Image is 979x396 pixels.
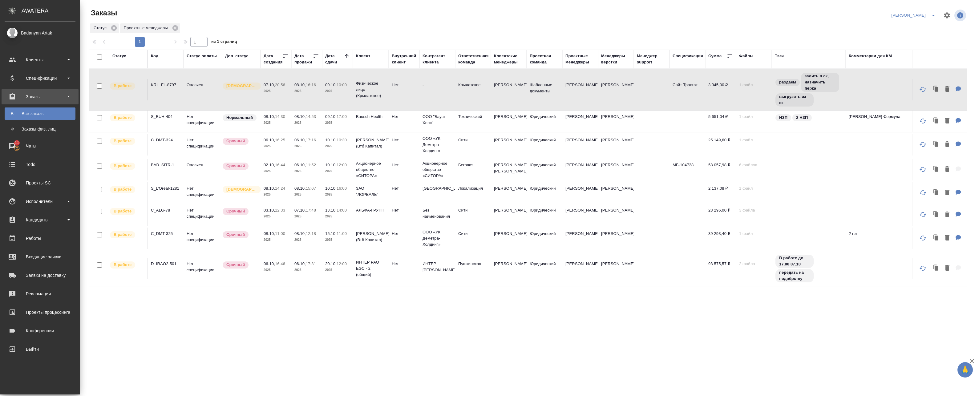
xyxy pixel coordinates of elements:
[491,79,527,100] td: [PERSON_NAME]
[942,83,953,96] button: Удалить
[423,261,452,273] p: ИНТЕР [PERSON_NAME]
[527,111,562,132] td: Юридический
[739,207,769,213] p: 3 файла
[423,207,452,220] p: Без наименования
[151,162,180,168] p: BAB_SITR-1
[392,261,416,267] p: Нет
[264,208,275,212] p: 03.10,
[705,204,736,226] td: 28 296,00 ₽
[306,261,316,266] p: 17:31
[423,229,452,248] p: ООО «УК Деметра-Холдинг»
[337,231,347,236] p: 11:00
[2,157,79,172] a: Todo
[392,185,416,192] p: Нет
[275,208,285,212] p: 12:33
[423,82,452,88] p: -
[527,134,562,156] td: Юридический
[601,207,631,213] p: [PERSON_NAME]
[890,10,940,20] div: split button
[601,114,631,120] p: [PERSON_NAME]
[264,120,288,126] p: 2025
[294,53,313,65] div: Дата продажи
[264,88,288,94] p: 2025
[11,140,23,146] span: 11
[222,162,257,170] div: Выставляется автоматически, если на указанный объем услуг необходимо больше времени в стандартном...
[294,114,306,119] p: 08.10,
[222,185,257,194] div: Выставляется автоматически для первых 3 заказов нового контактного лица. Особое внимание
[455,134,491,156] td: Сити
[124,25,170,31] p: Проектные менеджеры
[225,53,249,59] div: Доп. статус
[294,231,306,236] p: 08.10,
[22,5,80,17] div: AWATERA
[325,163,337,167] p: 10.10,
[120,23,180,33] div: Проектные менеджеры
[942,262,953,275] button: Удалить
[184,258,222,279] td: Нет спецификации
[5,74,75,83] div: Спецификации
[325,186,337,191] p: 10.10,
[356,114,386,120] p: Bausch Health
[565,53,595,65] div: Проектные менеджеры
[226,262,245,268] p: Срочный
[849,53,892,59] div: Комментарии для КМ
[705,134,736,156] td: 25 149,60 ₽
[455,204,491,226] td: Сити
[114,83,131,89] p: В работе
[325,237,350,243] p: 2025
[264,261,275,266] p: 06.10,
[527,228,562,249] td: Юридический
[151,82,180,88] p: KRL_FL-8797
[151,261,180,267] p: D_IRAO2-501
[222,137,257,145] div: Выставляется автоматически, если на указанный объем услуг необходимо больше времени в стандартном...
[294,83,306,87] p: 08.10,
[306,208,316,212] p: 17:48
[275,231,285,236] p: 11:00
[392,207,416,213] p: Нет
[527,204,562,226] td: Юридический
[739,82,769,88] p: 1 файл
[562,258,598,279] td: [PERSON_NAME]
[5,215,75,224] div: Кандидаты
[114,186,131,192] p: В работе
[491,258,527,279] td: [PERSON_NAME]
[942,187,953,199] button: Удалить
[916,137,930,152] button: Обновить
[392,53,416,65] div: Внутренний клиент
[601,82,631,88] p: [PERSON_NAME]
[325,138,337,142] p: 10.10,
[337,114,347,119] p: 17:00
[356,259,386,278] p: ИНТЕР РАО ЕЭС - 2 (общий)
[294,267,319,273] p: 2025
[226,115,253,121] p: Нормальный
[356,137,386,149] p: [PERSON_NAME] (Втб Капитал)
[109,82,144,90] div: Выставляет ПМ после принятия заказа от КМа
[5,55,75,64] div: Клиенты
[739,231,769,237] p: 1 файл
[294,120,319,126] p: 2025
[455,159,491,180] td: Беговая
[306,138,316,142] p: 17:16
[184,182,222,204] td: Нет спецификации
[930,83,942,96] button: Клонировать
[849,231,916,237] p: 2 нзп
[5,123,75,135] a: ФЗаказы физ. лиц
[356,80,386,99] p: Физическое лицо (Крылатское)
[953,115,964,127] button: Для КМ: Анти Ангин Формула
[705,159,736,180] td: 58 057,98 ₽
[222,261,257,269] div: Выставляется автоматически, если на указанный объем услуг необходимо больше времени в стандартном...
[705,228,736,249] td: 39 293,40 ₽
[916,231,930,245] button: Обновить
[916,82,930,97] button: Обновить
[109,137,144,145] div: Выставляет ПМ после принятия заказа от КМа
[930,138,942,151] button: Клонировать
[942,163,953,176] button: Удалить
[491,228,527,249] td: [PERSON_NAME]
[2,323,79,338] a: Конференции
[423,185,452,192] p: [GEOGRAPHIC_DATA]
[109,207,144,216] div: Выставляет ПМ после принятия заказа от КМа
[8,126,72,132] div: Заказы физ. лиц
[275,83,285,87] p: 20:56
[423,114,452,126] p: ООО "Бауш Хелс"
[226,83,257,89] p: [DEMOGRAPHIC_DATA]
